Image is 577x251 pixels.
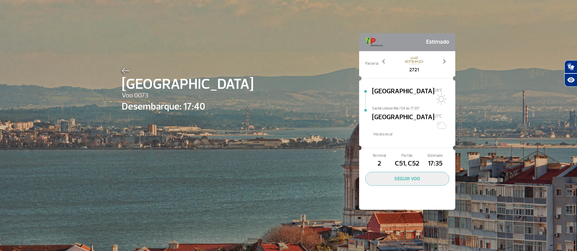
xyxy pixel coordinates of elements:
button: Abrir recursos assistivos. [564,73,577,87]
span: Portão [393,153,421,159]
span: Voo 0073 [122,91,254,101]
span: Terminal [365,153,393,159]
img: Sol [435,93,447,105]
span: 2721 [405,66,423,73]
span: *Horáro local [372,132,455,137]
img: Sol com muitas nuvens [435,119,447,131]
span: Desembarque: 17:40 [122,99,254,114]
span: Sai de Lisboa We/08 às 17:35* [372,106,455,110]
span: C51, C52 [393,159,421,169]
button: SEGUIR VOO [365,172,449,186]
span: Estimado [426,36,449,48]
button: Abrir tradutor de língua de sinais. [564,60,577,73]
span: [GEOGRAPHIC_DATA] [372,112,435,132]
div: Plugin de acessibilidade da Hand Talk. [564,60,577,87]
span: 17:35 [421,159,449,169]
span: 27°C [435,114,442,119]
span: [GEOGRAPHIC_DATA] [372,86,435,106]
span: Estimado [421,153,449,159]
span: 28°C [435,88,442,93]
span: [GEOGRAPHIC_DATA] [122,73,254,95]
span: 2 [365,159,393,169]
span: Parceria: [365,61,379,67]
